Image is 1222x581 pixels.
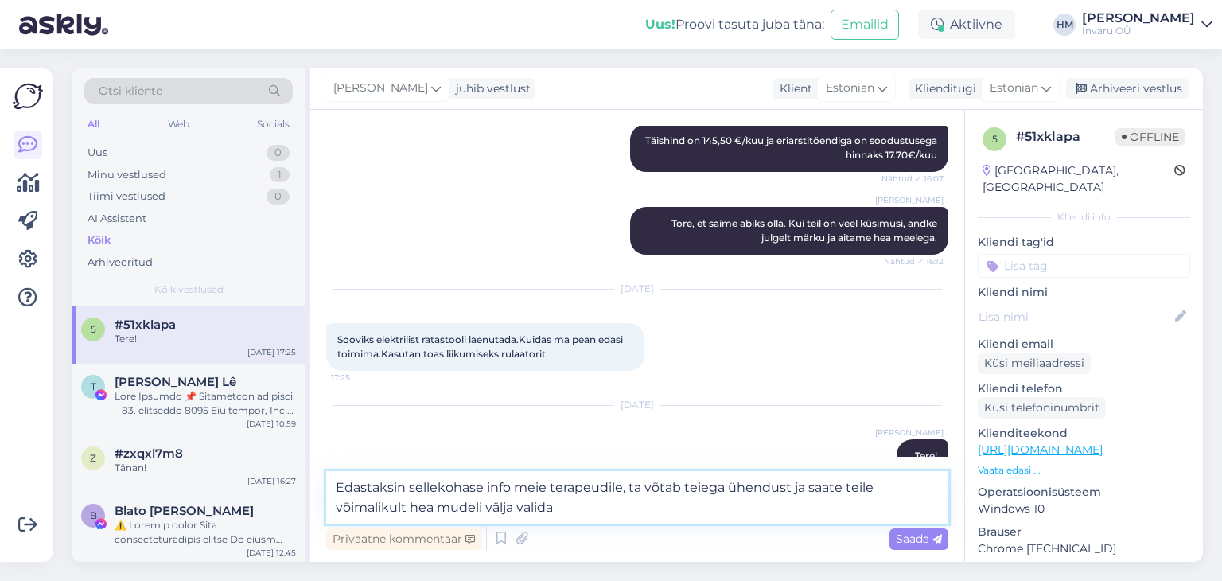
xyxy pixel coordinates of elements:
span: Nähtud ✓ 16:07 [881,173,944,185]
a: [URL][DOMAIN_NAME] [978,443,1103,457]
div: HM [1053,14,1076,36]
span: Täishind on 145,50 €/kuu ja eriarstitõendiga on soodustusega hinnaks 17.70€/kuu [645,135,940,161]
div: [DATE] 12:45 [247,547,296,559]
div: Arhiveeri vestlus [1066,78,1189,99]
span: z [90,452,96,464]
div: [GEOGRAPHIC_DATA], [GEOGRAPHIC_DATA] [983,162,1174,196]
div: Invaru OÜ [1082,25,1195,37]
p: Klienditeekond [978,425,1190,442]
div: Tänan! [115,461,296,475]
span: #zxqxl7m8 [115,446,183,461]
span: Saada [896,532,942,546]
div: Klienditugi [909,80,976,97]
div: Klient [773,80,812,97]
div: Web [165,114,193,135]
div: AI Assistent [88,211,146,227]
span: [PERSON_NAME] [875,194,944,206]
div: All [84,114,103,135]
p: Chrome [TECHNICAL_ID] [978,540,1190,557]
p: Brauser [978,524,1190,540]
span: 5 [91,323,96,335]
div: # 51xklapa [1016,127,1115,146]
div: ⚠️ Loremip dolor Sita consecteturadipis elitse Do eiusm Temp incididuntut laboreet. Dolorem aliqu... [115,518,296,547]
div: Kõik [88,232,111,248]
div: [DATE] 10:59 [247,418,296,430]
p: Vaata edasi ... [978,463,1190,478]
input: Lisa nimi [979,308,1172,326]
span: Estonian [990,80,1038,97]
b: Uus! [645,17,675,32]
div: Socials [254,114,293,135]
div: Privaatne kommentaar [326,528,481,550]
div: [DATE] 17:25 [247,346,296,358]
span: Tore, et saime abiks olla. Kui teil on veel küsimusi, andke julgelt märku ja aitame hea meelega. [671,217,940,244]
span: Kõik vestlused [154,283,224,297]
div: 1 [270,167,290,183]
span: [PERSON_NAME] [875,427,944,439]
p: Kliendi nimi [978,284,1190,301]
p: Windows 10 [978,501,1190,517]
div: [DATE] [326,282,948,296]
p: Operatsioonisüsteem [978,484,1190,501]
span: 17:25 [331,372,391,384]
span: [PERSON_NAME] [333,80,428,97]
span: #51xklapa [115,318,176,332]
div: Kliendi info [978,210,1190,224]
div: juhib vestlust [449,80,531,97]
div: [DATE] [326,398,948,412]
span: T [91,380,96,392]
span: B [90,509,97,521]
button: Emailid [831,10,899,40]
textarea: Edastaksin sellekohase info meie terapeudile, ta võtab teiega ühendust ja saate teile võimalikult... [326,471,948,524]
div: Proovi tasuta juba täna: [645,15,824,34]
div: Aktiivne [918,10,1015,39]
a: [PERSON_NAME]Invaru OÜ [1082,12,1212,37]
span: Nähtud ✓ 16:12 [884,255,944,267]
div: Küsi meiliaadressi [978,353,1091,374]
div: [PERSON_NAME] [1082,12,1195,25]
div: Lore Ipsumdo 📌 Sitametcon adipisci – 83. elitseddo 8095 Eiu tempor, Incidi utlaboreetdo magna ali... [115,389,296,418]
img: Askly Logo [13,81,43,111]
span: Truc Khue Lê [115,375,236,389]
div: Küsi telefoninumbrit [978,397,1106,419]
span: Tere! [915,450,937,462]
div: [DATE] 16:27 [247,475,296,487]
div: Tere! [115,332,296,346]
p: Kliendi tag'id [978,234,1190,251]
div: Minu vestlused [88,167,166,183]
div: Uus [88,145,107,161]
span: Otsi kliente [99,83,162,99]
span: Sooviks elektrilist ratastooli laenutada.Kuidas ma pean edasi toimima.Kasutan toas liikumiseks ru... [337,333,625,360]
span: 5 [992,133,998,145]
p: Kliendi telefon [978,380,1190,397]
div: 0 [267,189,290,205]
span: Blato Alebo Zlato [115,504,254,518]
p: Kliendi email [978,336,1190,353]
input: Lisa tag [978,254,1190,278]
div: Arhiveeritud [88,255,153,271]
div: Tiimi vestlused [88,189,165,205]
div: 0 [267,145,290,161]
span: Offline [1115,128,1185,146]
span: Estonian [826,80,874,97]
